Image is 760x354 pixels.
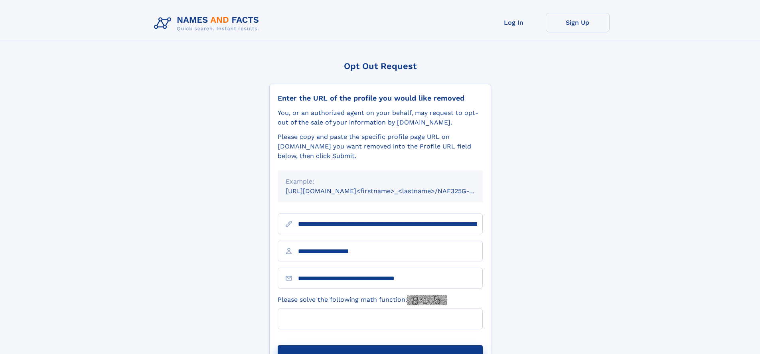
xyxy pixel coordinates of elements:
a: Sign Up [546,13,610,32]
small: [URL][DOMAIN_NAME]<firstname>_<lastname>/NAF325G-xxxxxxxx [286,187,498,195]
div: Please copy and paste the specific profile page URL on [DOMAIN_NAME] you want removed into the Pr... [278,132,483,161]
label: Please solve the following math function: [278,295,447,305]
a: Log In [482,13,546,32]
div: Example: [286,177,475,186]
img: Logo Names and Facts [151,13,266,34]
div: Enter the URL of the profile you would like removed [278,94,483,103]
div: You, or an authorized agent on your behalf, may request to opt-out of the sale of your informatio... [278,108,483,127]
div: Opt Out Request [269,61,491,71]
